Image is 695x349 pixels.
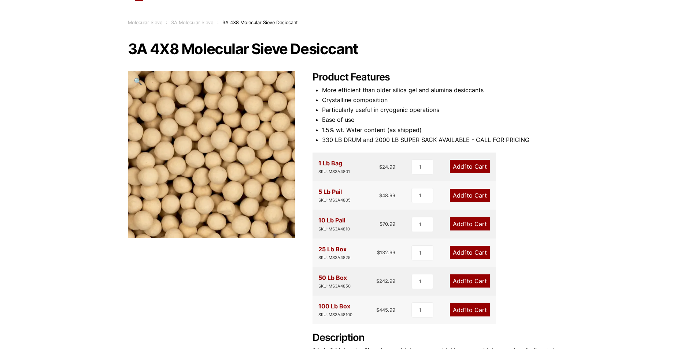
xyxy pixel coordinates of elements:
[450,217,490,230] a: Add1to Cart
[134,77,142,85] span: 🔍
[322,125,568,135] li: 1.5% wt. Water content (as shipped)
[450,246,490,259] a: Add1to Cart
[318,187,351,204] div: 5 Lb Pail
[318,244,351,261] div: 25 Lb Box
[380,221,395,227] bdi: 70.99
[379,164,395,170] bdi: 24.99
[380,221,382,227] span: $
[318,158,350,175] div: 1 Lb Bag
[128,20,162,25] a: Molecular Sieve
[313,71,568,83] h2: Product Features
[464,249,467,256] span: 1
[379,164,382,170] span: $
[464,163,467,170] span: 1
[166,20,167,25] span: :
[222,20,298,25] span: 3A 4X8 Molecular Sieve Desiccant
[376,278,395,284] bdi: 242.99
[318,273,351,290] div: 50 Lb Box
[322,95,568,105] li: Crystalline composition
[376,307,395,313] bdi: 445.99
[318,197,351,204] div: SKU: MS3A4805
[322,105,568,115] li: Particularly useful in cryogenic operations
[217,20,219,25] span: :
[377,249,395,255] bdi: 132.99
[128,41,568,57] h1: 3A 4X8 Molecular Sieve Desiccant
[464,192,467,199] span: 1
[318,301,352,318] div: 100 Lb Box
[322,85,568,95] li: More efficient than older silica gel and alumina desiccants
[464,306,467,314] span: 1
[450,274,490,288] a: Add1to Cart
[464,277,467,285] span: 1
[318,226,350,233] div: SKU: MS3A4810
[318,215,350,232] div: 10 Lb Pail
[379,192,395,198] bdi: 48.99
[128,71,148,91] a: View full-screen image gallery
[376,278,379,284] span: $
[318,311,352,318] div: SKU: MS3A48100
[379,192,382,198] span: $
[171,20,213,25] a: 3A Molecular Sieve
[450,303,490,316] a: Add1to Cart
[376,307,379,313] span: $
[464,220,467,228] span: 1
[318,254,351,261] div: SKU: MS3A4825
[322,135,568,145] li: 330 LB DRUM and 2000 LB SUPER SACK AVAILABLE - CALL FOR PRICING
[450,189,490,202] a: Add1to Cart
[313,332,568,344] h2: Description
[318,168,350,175] div: SKU: MS3A4801
[450,160,490,173] a: Add1to Cart
[318,283,351,290] div: SKU: MS3A4850
[322,115,568,125] li: Ease of use
[377,249,380,255] span: $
